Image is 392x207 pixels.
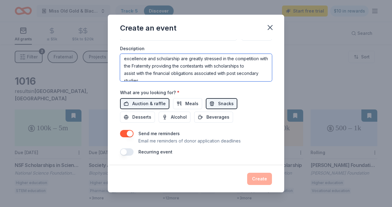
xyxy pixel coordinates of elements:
span: Auction & raffle [132,100,166,107]
button: Beverages [194,112,233,123]
span: Desserts [132,113,151,121]
button: Meals [173,98,202,109]
button: Auction & raffle [120,98,169,109]
label: Send me reminders [138,131,180,136]
span: Snacks [218,100,234,107]
label: Description [120,46,145,52]
div: Create an event [120,23,176,33]
label: What are you looking for? [120,90,179,96]
button: Alcohol [159,112,190,123]
span: Meals [185,100,198,107]
label: Recurring event [138,149,172,154]
button: Desserts [120,112,155,123]
span: Alcohol [171,113,187,121]
textarea: The Miss Old Gold & Black Pageant is an event whose primary purpose is to highlight and [PERSON_N... [120,54,272,81]
span: Beverages [206,113,229,121]
p: Email me reminders of donor application deadlines [138,137,241,145]
button: Snacks [206,98,237,109]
